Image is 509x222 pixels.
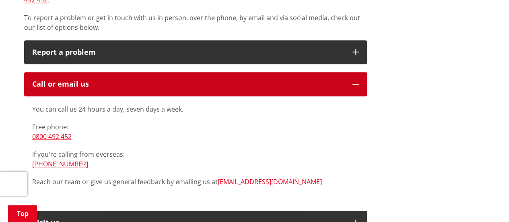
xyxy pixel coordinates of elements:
a: 0800 492 452 [32,132,72,141]
a: [PHONE_NUMBER] [32,160,88,168]
p: Report a problem [32,48,344,56]
button: Call or email us [24,72,367,96]
p: To report a problem or get in touch with us in person, over the phone, by email and via social me... [24,13,367,32]
button: Report a problem [24,40,367,64]
a: [EMAIL_ADDRESS][DOMAIN_NAME] [218,177,322,186]
a: Top [8,205,37,222]
p: Free phone: [32,122,359,141]
p: Reach our team or give us general feedback by emailing us at [32,177,359,187]
iframe: Messenger Launcher [472,188,501,217]
div: Call or email us [32,80,344,88]
p: You can call us 24 hours a day, seven days a week. [32,104,359,114]
p: If you're calling from overseas: [32,149,359,169]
